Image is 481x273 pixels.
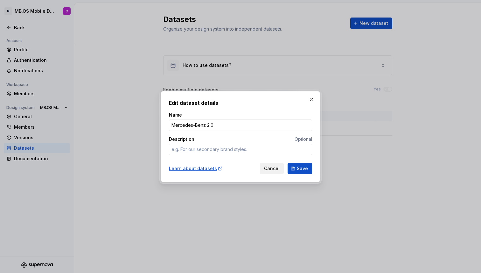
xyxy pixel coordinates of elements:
[260,163,284,174] button: Cancel
[295,136,312,142] span: Optional
[264,165,280,172] span: Cancel
[169,119,312,131] input: e.g. Acme second
[288,163,312,174] button: Save
[297,165,308,172] span: Save
[169,99,312,107] h2: Edit dataset details
[169,112,182,118] label: Name
[169,136,194,142] label: Description
[169,165,223,172] a: Learn about datasets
